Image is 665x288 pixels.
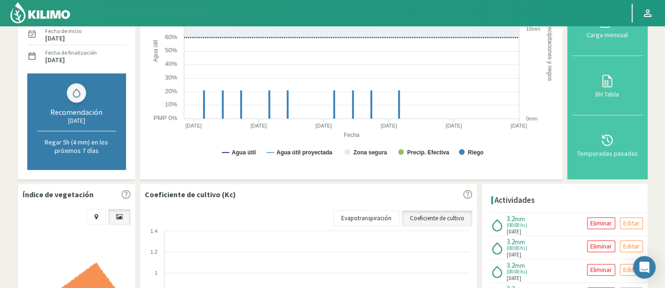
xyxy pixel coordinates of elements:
span: mm [515,215,525,223]
text: 50% [164,47,177,54]
h4: Actividades [494,196,535,205]
text: Precipitaciones y riegos [547,21,553,81]
text: 60% [164,33,177,40]
button: Editar [620,240,643,252]
span: 3.2 [507,261,515,270]
text: 10% [164,101,177,108]
div: Temporadas pasadas [575,150,640,157]
text: Riego [468,149,483,156]
text: [DATE] [380,123,397,128]
text: Agua útil [232,149,256,156]
div: Open Intercom Messenger [633,256,656,279]
span: (00:00 hs) [507,269,527,274]
p: Coeficiente de cultivo (Kc) [145,189,236,200]
p: Editar [623,264,640,275]
button: Eliminar [587,240,615,252]
text: 1.4 [150,228,157,234]
span: (00:00 hs) [507,246,527,251]
text: [DATE] [250,123,266,128]
text: Precip. Efectiva [407,149,449,156]
label: Fecha de inicio [45,27,81,35]
button: Eliminar [587,264,615,276]
span: [DATE] [507,251,521,259]
button: Temporadas pasadas [572,115,643,175]
text: [DATE] [185,123,202,128]
a: Coeficiente de cultivo [402,210,472,226]
p: Regar 5h (4 mm) en los próximos 7 días [37,138,116,155]
button: Editar [620,264,643,276]
p: Índice de vegetación [23,189,94,200]
div: Carga mensual [575,32,640,38]
p: Editar [623,218,640,229]
span: mm [515,238,525,246]
button: Eliminar [587,217,615,229]
text: 10mm [526,26,540,32]
label: Fecha de finalización [45,48,97,57]
span: 3.2 [507,237,515,246]
div: Recomendación [37,107,116,117]
text: 20% [164,88,177,95]
p: Eliminar [590,264,612,275]
span: [DATE] [507,228,521,236]
text: [DATE] [446,123,462,128]
p: Editar [623,241,640,252]
text: Fecha [344,132,360,138]
div: [DATE] [37,117,116,125]
p: Eliminar [590,241,612,252]
text: Zona segura [353,149,387,156]
div: BH Tabla [575,91,640,97]
text: 30% [164,74,177,81]
a: Evapotranspiración [333,210,399,226]
text: 0mm [526,116,537,121]
span: 3.2 [507,214,515,223]
span: (00:00 hs) [507,223,527,228]
text: 1.2 [150,249,157,255]
text: 40% [164,60,177,67]
button: Editar [620,217,643,229]
text: [DATE] [510,123,527,128]
text: [DATE] [315,123,332,128]
span: [DATE] [507,274,521,282]
text: Agua útil proyectada [276,149,332,156]
text: 1 [154,270,157,276]
label: [DATE] [45,35,65,41]
text: Agua útil [152,40,158,62]
span: mm [515,261,525,270]
img: Kilimo [9,1,71,24]
p: Eliminar [590,218,612,229]
label: [DATE] [45,57,65,63]
text: PMP 0% [153,114,177,121]
button: BH Tabla [572,56,643,115]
